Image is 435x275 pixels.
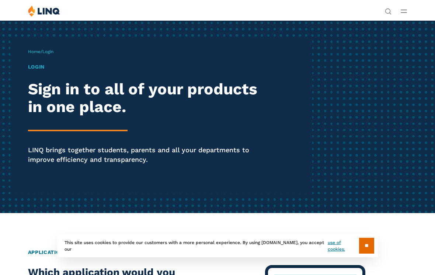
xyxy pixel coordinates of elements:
[385,5,391,14] nav: Utility Navigation
[28,5,60,17] img: LINQ | K‑12 Software
[28,49,41,54] a: Home
[28,63,267,71] h1: Login
[28,145,267,164] p: LINQ brings together students, parents and all your departments to improve efficiency and transpa...
[28,80,267,116] h2: Sign in to all of your products in one place.
[42,49,53,54] span: Login
[328,239,359,253] a: use of cookies.
[57,234,378,257] div: This site uses cookies to provide our customers with a more personal experience. By using [DOMAIN...
[385,7,391,14] button: Open Search Bar
[401,7,407,15] button: Open Main Menu
[28,49,53,54] span: /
